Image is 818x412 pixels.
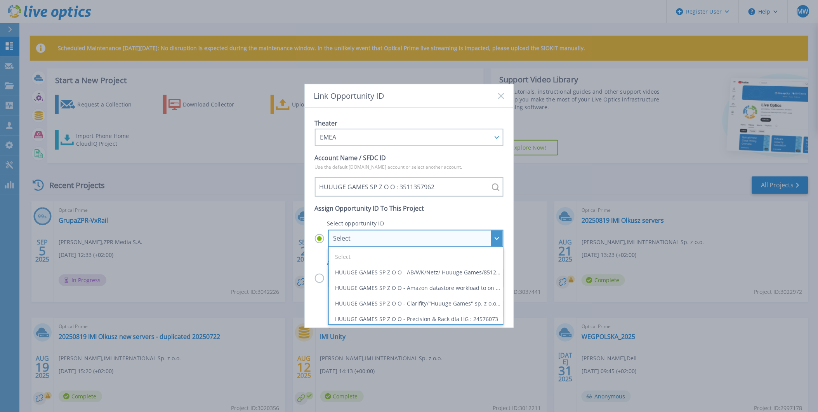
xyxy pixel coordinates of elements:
input: HUUUGE GAMES SP Z O O : 3511357962 [315,177,504,197]
div: Select [333,235,490,242]
p: Select opportunity ID [315,220,504,227]
li: HUUUGE GAMES SP Z O O - Precision & Rack dla HG : 24576073 [331,311,501,327]
p: Assign Opportunity ID To This Project [315,203,504,214]
li: Select [331,249,501,265]
p: Activity not tied to opportunity [315,260,504,266]
li: HUUUGE GAMES SP Z O O - AB/WK/Netz/ Huuuge Games/8512949585/3xDellProMax16 : 29773856 [331,265,501,280]
div: EMEA [320,134,490,141]
span: Link Opportunity ID [314,91,385,100]
p: Account Name / SFDC ID [315,152,504,163]
p: Use the default [DOMAIN_NAME] account or select another account. [315,163,504,171]
p: Theater [315,118,504,129]
li: HUUUGE GAMES SP Z O O - Amazon datastore workload to on prem - PowerScale : 25587375 [331,280,501,296]
li: HUUUGE GAMES SP Z O O - Clarifity/"Huuuge Games" sp. z o.o./8512949585/Laptopy : 29559101 [331,296,501,311]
